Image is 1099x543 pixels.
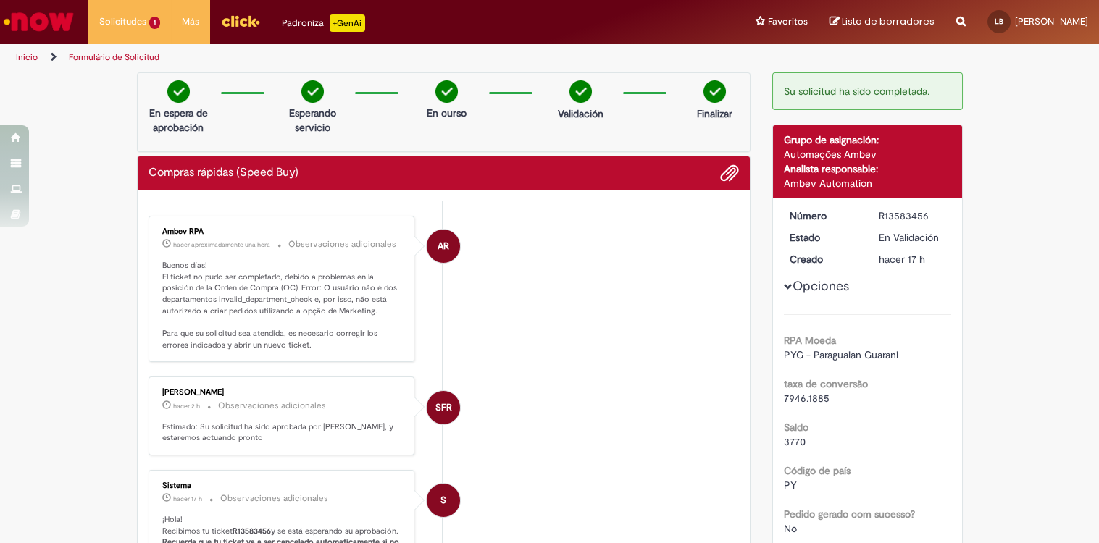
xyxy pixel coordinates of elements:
p: Buenos días! El ticket no pudo ser completado, debido a problemas en la posición de la Orden de C... [162,260,404,351]
span: Solicitudes [99,14,146,29]
span: hacer aproximadamente una hora [173,240,270,249]
b: Código de país [784,464,851,477]
dt: Creado [779,252,868,266]
div: Automações Ambev [784,147,951,161]
dt: Estado [779,230,868,245]
time: 30/09/2025 18:00:25 [879,253,925,266]
span: Lista de borradores [842,14,935,28]
p: +GenAi [330,14,365,32]
img: click_logo_yellow_360x200.png [221,10,260,32]
span: 3770 [784,435,806,448]
time: 30/09/2025 18:00:39 [173,494,202,503]
img: check-circle-green.png [569,80,592,103]
small: Observaciones adicionales [220,492,328,505]
p: Finalizar [697,106,732,121]
div: Su solicitud ha sido completada. [772,72,963,110]
a: Lista de borradores [830,15,935,29]
ul: Rutas de acceso a la página [11,44,722,71]
span: AR [438,229,449,264]
div: En Validación [879,230,946,245]
div: System [427,484,460,517]
span: SFR [435,390,452,425]
span: LB [995,17,1003,26]
b: Saldo [784,421,808,434]
img: ServiceNow [1,7,76,36]
img: check-circle-green.png [167,80,190,103]
span: hacer 17 h [879,253,925,266]
span: PY [784,479,797,492]
dt: Número [779,209,868,223]
span: 7946.1885 [784,392,830,405]
div: Sistema [162,481,404,490]
div: Ambev RPA [427,230,460,263]
span: Más [182,14,199,29]
small: Observaciones adicionales [288,238,396,251]
small: Observaciones adicionales [218,400,326,412]
span: Favoritos [768,14,808,29]
p: Validación [558,106,603,121]
b: Pedido gerado com sucesso? [784,508,915,521]
a: Formulário de Solicitud [69,51,159,63]
a: Inicio [16,51,38,63]
time: 01/10/2025 08:46:01 [173,402,200,411]
div: Sandra Faria Rios [427,391,460,424]
span: hacer 2 h [173,402,200,411]
p: Estimado: Su solicitud ha sido aprobada por [PERSON_NAME], y estaremos actuando pronto [162,421,404,444]
div: Grupo de asignación: [784,132,951,147]
div: 30/09/2025 18:00:25 [879,252,946,266]
span: S [440,483,446,518]
p: En curso [427,106,467,120]
b: R13583456 [233,526,271,536]
button: Agregar archivos adjuntos [720,164,739,182]
img: check-circle-green.png [703,80,726,103]
b: RPA Moeda [784,334,836,347]
div: Ambev RPA [162,227,404,236]
div: R13583456 [879,209,946,223]
div: [PERSON_NAME] [162,388,404,397]
div: Ambev Automation [784,176,951,190]
img: check-circle-green.png [301,80,324,103]
p: En espera de aprobación [143,106,214,135]
p: Esperando servicio [277,106,348,135]
div: Padroniza [282,14,365,32]
span: PYG - Paraguaian Guarani [784,348,898,361]
span: [PERSON_NAME] [1015,15,1088,28]
img: check-circle-green.png [435,80,458,103]
span: No [784,522,797,535]
h2: Compras rápidas (Speed Buy) Historial de tickets [149,167,298,180]
span: hacer 17 h [173,494,202,503]
div: Analista responsable: [784,161,951,176]
b: taxa de conversão [784,377,868,390]
span: 1 [149,17,160,29]
time: 01/10/2025 09:19:04 [173,240,270,249]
